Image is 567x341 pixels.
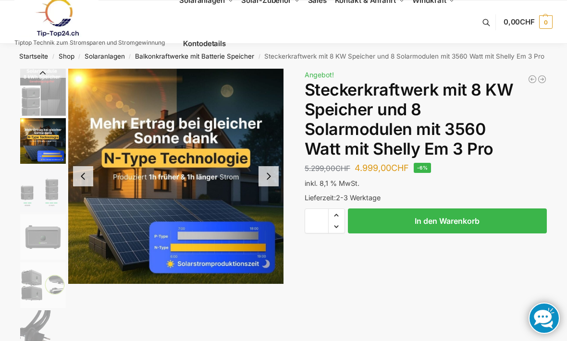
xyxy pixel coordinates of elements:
li: 3 / 9 [283,69,499,159]
span: / [48,53,58,61]
span: CHF [335,164,350,173]
input: Produktmenge [305,208,329,233]
span: / [74,53,85,61]
span: -6% [414,163,431,173]
span: Increase quantity [329,209,345,221]
button: Previous slide [20,68,66,78]
li: 2 / 9 [68,69,283,284]
bdi: 4.999,00 [355,163,409,173]
span: inkl. 8,1 % MwSt. [305,179,359,187]
span: 2-3 Werktage [336,194,381,202]
span: CHF [520,17,535,26]
button: Previous slide [73,166,93,186]
img: 8kw-3600-watt-Collage.jpg [20,69,66,116]
a: Kontodetails [179,22,230,65]
iframe: Sicherer Rahmen für schnelle Bezahlvorgänge [303,239,549,266]
button: In den Warenkorb [348,208,547,233]
a: 900/600 mit 2,2 kWh Marstek Speicher [528,74,537,84]
button: Next slide [259,166,279,186]
a: Steckerkraftwerk mit 8 KW Speicher und 8 Solarmodulen mit 3600 Watt [537,74,547,84]
a: Balkonkraftwerke mit Batterie Speicher [135,52,254,60]
span: Kontodetails [183,39,226,48]
img: Growatt-NOAH-2000-flexible-erweiterung [283,69,499,159]
a: Solaranlagen [85,52,125,60]
span: 0 [539,15,553,29]
img: Noah_Growatt_2000 [20,262,66,308]
img: growatt-noah2000-lifepo4-batteriemodul-2048wh-speicher-fuer-balkonkraftwerk [20,214,66,260]
span: / [125,53,135,61]
bdi: 5.299,00 [305,164,350,173]
li: 5 / 9 [18,261,66,309]
a: 0,00CHF 0 [504,8,553,37]
h1: Steckerkraftwerk mit 8 KW Speicher und 8 Solarmodulen mit 3560 Watt mit Shelly Em 3 Pro [305,80,547,158]
img: Growatt-NOAH-2000-flexible-erweiterung [20,166,66,212]
span: Reduce quantity [329,220,345,233]
a: Startseite [19,52,48,60]
span: 0,00 [504,17,535,26]
span: Lieferzeit: [305,194,381,202]
img: solakon-balkonkraftwerk-890-800w-2-x-445wp-module-growatt-neo-800m-x-growatt-noah-2000-schuko-kab... [68,69,283,284]
li: 2 / 9 [18,117,66,165]
a: Shop [59,52,74,60]
img: solakon-balkonkraftwerk-890-800w-2-x-445wp-module-growatt-neo-800m-x-growatt-noah-2000-schuko-kab... [20,118,66,164]
span: Angebot! [305,71,334,79]
span: CHF [391,163,409,173]
li: 4 / 9 [18,213,66,261]
p: Tiptop Technik zum Stromsparen und Stromgewinnung [14,40,165,46]
li: 3 / 9 [18,165,66,213]
li: 1 / 9 [18,69,66,117]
